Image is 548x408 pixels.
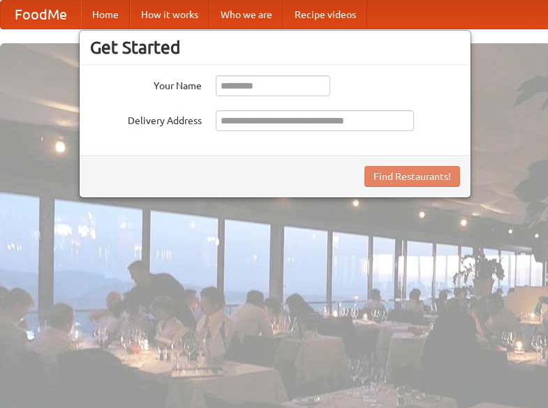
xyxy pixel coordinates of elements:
[90,110,202,128] label: Delivery Address
[364,166,460,187] button: Find Restaurants!
[90,75,202,93] label: Your Name
[130,1,209,29] a: How it works
[209,1,283,29] a: Who we are
[283,1,367,29] a: Recipe videos
[90,37,460,58] h3: Get Started
[1,1,81,29] a: FoodMe
[81,1,130,29] a: Home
